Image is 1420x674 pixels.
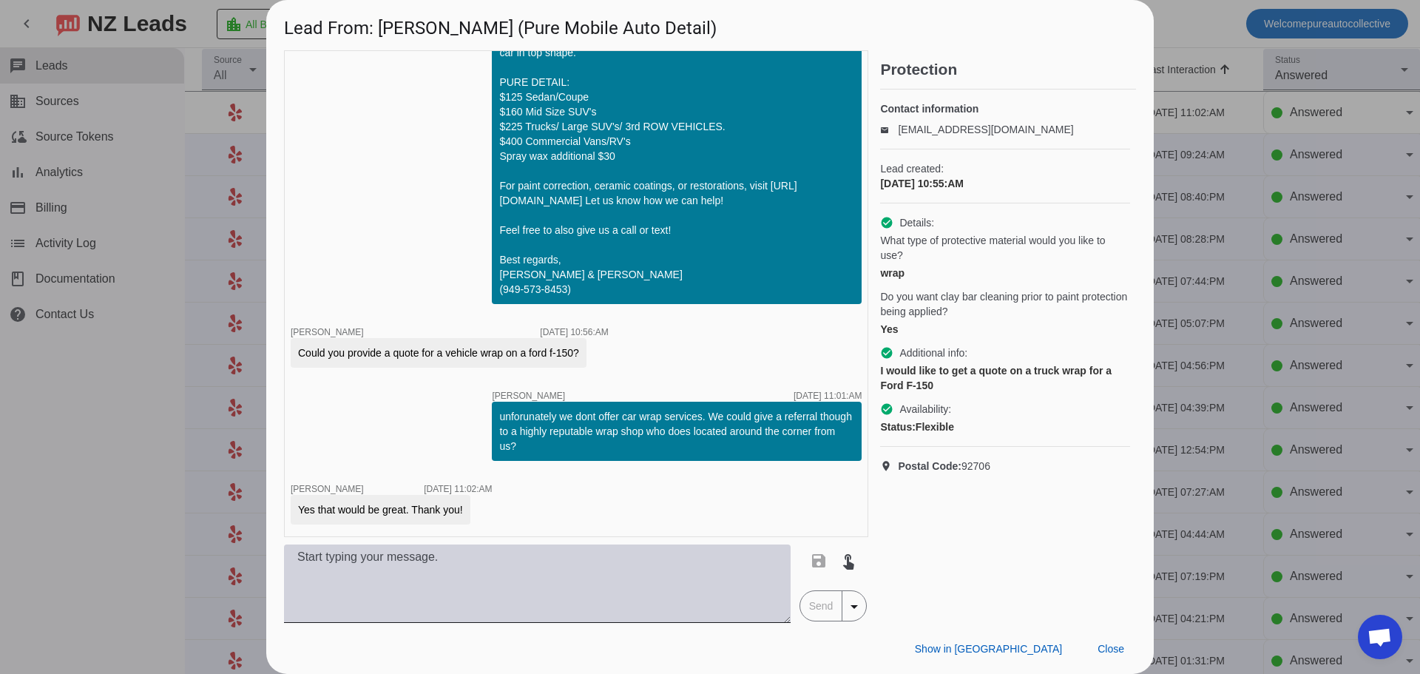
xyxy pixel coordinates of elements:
[880,176,1130,191] div: [DATE] 10:55:AM
[880,161,1130,176] span: Lead created:
[1086,636,1136,662] button: Close
[880,62,1136,77] h2: Protection
[291,484,364,494] span: [PERSON_NAME]
[899,402,951,417] span: Availability:
[880,233,1130,263] span: What type of protective material would you like to use?
[880,346,893,360] mat-icon: check_circle
[291,327,364,337] span: [PERSON_NAME]
[880,266,1130,280] div: wrap
[880,322,1130,337] div: Yes
[424,485,492,493] div: [DATE] 11:02:AM
[880,421,915,433] strong: Status:
[794,391,862,400] div: [DATE] 11:01:AM
[880,460,898,472] mat-icon: location_on
[899,215,934,230] span: Details:
[880,126,898,133] mat-icon: email
[845,598,863,616] mat-icon: arrow_drop_down
[880,419,1130,434] div: Flexible
[880,402,893,416] mat-icon: check_circle
[1098,643,1124,655] span: Close
[499,409,854,454] div: unforunately we dont offer car wrap services. We could give a referral though to a highly reputab...
[540,328,608,337] div: [DATE] 10:56:AM
[298,346,579,360] div: Could you provide a quote for a vehicle wrap on a ford f-150?
[880,363,1130,393] div: I would like to get a quote on a truck wrap for a Ford F-150
[903,636,1074,662] button: Show in [GEOGRAPHIC_DATA]
[880,289,1130,319] span: Do you want clay bar cleaning prior to paint protection being applied?
[898,460,961,472] strong: Postal Code:
[880,101,1130,116] h4: Contact information
[898,459,990,474] span: 92706
[1358,615,1402,659] div: Open chat
[492,391,565,400] span: [PERSON_NAME]
[298,502,463,517] div: Yes that would be great. Thank you!
[899,346,967,360] span: Additional info:
[880,216,893,229] mat-icon: check_circle
[915,643,1062,655] span: Show in [GEOGRAPHIC_DATA]
[839,552,857,570] mat-icon: touch_app
[898,124,1073,135] a: [EMAIL_ADDRESS][DOMAIN_NAME]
